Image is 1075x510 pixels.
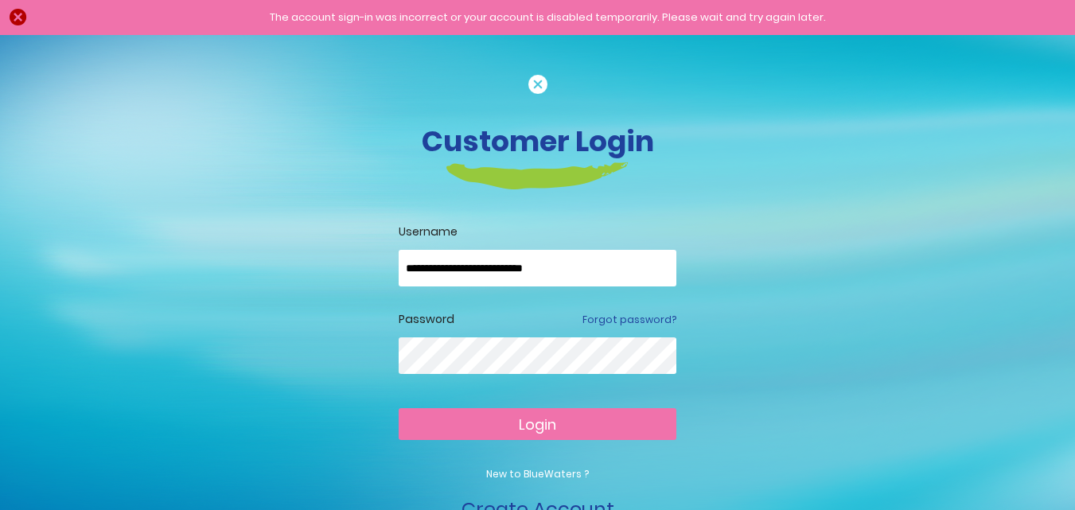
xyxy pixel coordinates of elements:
label: Password [399,311,454,328]
button: Login [399,408,676,440]
div: The account sign-in was incorrect or your account is disabled temporarily. Please wait and try ag... [36,10,1059,25]
a: Forgot password? [582,313,676,327]
h3: Customer Login [96,124,980,158]
img: cancel [528,75,547,94]
img: login-heading-border.png [446,162,629,189]
label: Username [399,224,676,240]
p: New to BlueWaters ? [399,467,676,481]
span: Login [519,415,556,434]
